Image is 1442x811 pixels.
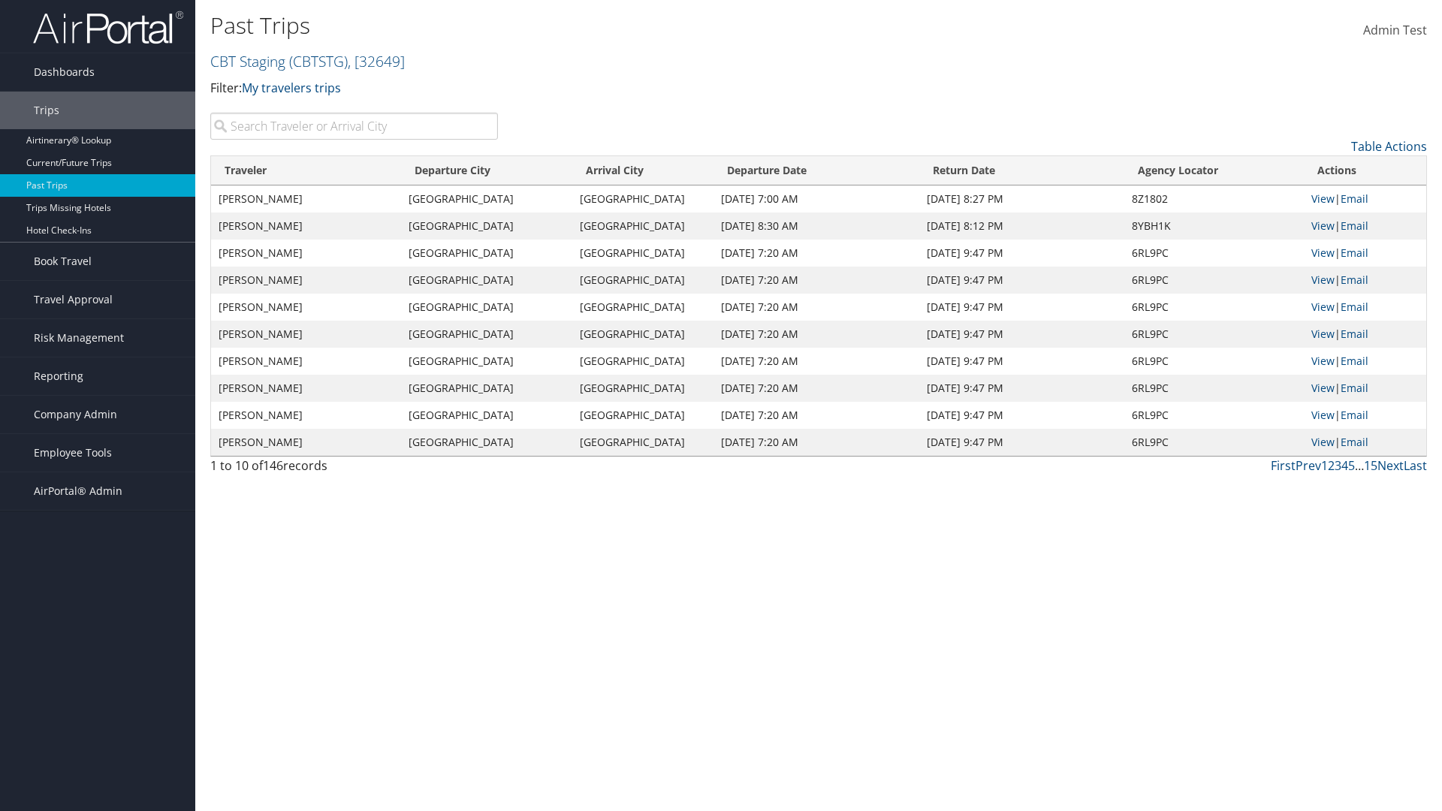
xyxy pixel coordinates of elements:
[1311,381,1335,395] a: View
[919,267,1124,294] td: [DATE] 9:47 PM
[34,281,113,318] span: Travel Approval
[211,156,401,185] th: Traveler: activate to sort column ascending
[1404,457,1427,474] a: Last
[1304,321,1426,348] td: |
[211,375,401,402] td: [PERSON_NAME]
[211,240,401,267] td: [PERSON_NAME]
[713,375,920,402] td: [DATE] 7:20 AM
[713,294,920,321] td: [DATE] 7:20 AM
[919,240,1124,267] td: [DATE] 9:47 PM
[572,213,713,240] td: [GEOGRAPHIC_DATA]
[34,434,112,472] span: Employee Tools
[1124,429,1304,456] td: 6RL9PC
[210,10,1021,41] h1: Past Trips
[572,321,713,348] td: [GEOGRAPHIC_DATA]
[713,240,920,267] td: [DATE] 7:20 AM
[1304,156,1426,185] th: Actions
[1304,429,1426,456] td: |
[713,429,920,456] td: [DATE] 7:20 AM
[713,321,920,348] td: [DATE] 7:20 AM
[1341,457,1348,474] a: 4
[401,348,572,375] td: [GEOGRAPHIC_DATA]
[1364,457,1377,474] a: 15
[572,267,713,294] td: [GEOGRAPHIC_DATA]
[401,185,572,213] td: [GEOGRAPHIC_DATA]
[401,240,572,267] td: [GEOGRAPHIC_DATA]
[1124,294,1304,321] td: 6RL9PC
[242,80,341,96] a: My travelers trips
[401,375,572,402] td: [GEOGRAPHIC_DATA]
[1124,185,1304,213] td: 8Z1802
[1341,408,1368,422] a: Email
[1341,381,1368,395] a: Email
[919,294,1124,321] td: [DATE] 9:47 PM
[1271,457,1296,474] a: First
[1124,240,1304,267] td: 6RL9PC
[1311,191,1335,206] a: View
[572,375,713,402] td: [GEOGRAPHIC_DATA]
[1304,240,1426,267] td: |
[1311,327,1335,341] a: View
[919,402,1124,429] td: [DATE] 9:47 PM
[289,51,348,71] span: ( CBTSTG )
[211,294,401,321] td: [PERSON_NAME]
[1321,457,1328,474] a: 1
[1311,273,1335,287] a: View
[211,348,401,375] td: [PERSON_NAME]
[1124,321,1304,348] td: 6RL9PC
[713,348,920,375] td: [DATE] 7:20 AM
[1341,300,1368,314] a: Email
[210,457,498,482] div: 1 to 10 of records
[401,321,572,348] td: [GEOGRAPHIC_DATA]
[34,319,124,357] span: Risk Management
[210,51,405,71] a: CBT Staging
[401,402,572,429] td: [GEOGRAPHIC_DATA]
[34,53,95,91] span: Dashboards
[1124,402,1304,429] td: 6RL9PC
[919,213,1124,240] td: [DATE] 8:12 PM
[1311,219,1335,233] a: View
[1124,213,1304,240] td: 8YBH1K
[919,375,1124,402] td: [DATE] 9:47 PM
[1348,457,1355,474] a: 5
[572,348,713,375] td: [GEOGRAPHIC_DATA]
[1124,348,1304,375] td: 6RL9PC
[34,357,83,395] span: Reporting
[211,321,401,348] td: [PERSON_NAME]
[1124,156,1304,185] th: Agency Locator: activate to sort column ascending
[1328,457,1335,474] a: 2
[34,243,92,280] span: Book Travel
[1311,354,1335,368] a: View
[1311,300,1335,314] a: View
[1341,219,1368,233] a: Email
[401,267,572,294] td: [GEOGRAPHIC_DATA]
[401,213,572,240] td: [GEOGRAPHIC_DATA]
[1304,185,1426,213] td: |
[919,156,1124,185] th: Return Date: activate to sort column ascending
[1377,457,1404,474] a: Next
[1304,213,1426,240] td: |
[1363,8,1427,54] a: Admin Test
[572,294,713,321] td: [GEOGRAPHIC_DATA]
[572,429,713,456] td: [GEOGRAPHIC_DATA]
[1355,457,1364,474] span: …
[401,429,572,456] td: [GEOGRAPHIC_DATA]
[1311,435,1335,449] a: View
[1296,457,1321,474] a: Prev
[1363,22,1427,38] span: Admin Test
[210,79,1021,98] p: Filter:
[401,156,572,185] th: Departure City: activate to sort column ascending
[919,185,1124,213] td: [DATE] 8:27 PM
[263,457,283,474] span: 146
[34,92,59,129] span: Trips
[1341,246,1368,260] a: Email
[33,10,183,45] img: airportal-logo.png
[713,156,920,185] th: Departure Date: activate to sort column ascending
[1124,375,1304,402] td: 6RL9PC
[713,213,920,240] td: [DATE] 8:30 AM
[713,267,920,294] td: [DATE] 7:20 AM
[1304,294,1426,321] td: |
[572,185,713,213] td: [GEOGRAPHIC_DATA]
[211,267,401,294] td: [PERSON_NAME]
[211,213,401,240] td: [PERSON_NAME]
